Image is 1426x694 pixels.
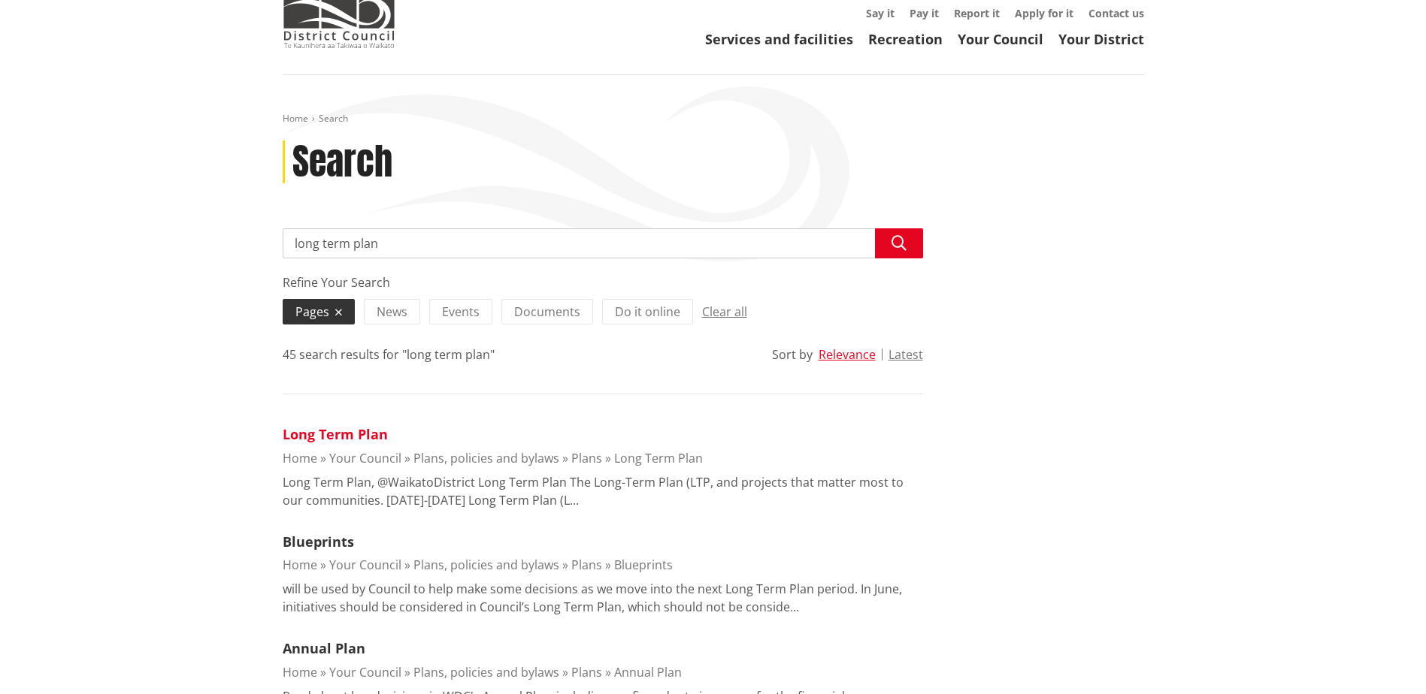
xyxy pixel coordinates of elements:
a: Blueprints [283,533,354,551]
div: Sort by [772,345,813,364]
nav: breadcrumb [283,113,1144,125]
a: Say it [866,6,895,20]
a: Your Council [329,557,401,573]
span: News [377,303,407,320]
a: Blueprints [614,557,673,573]
a: Apply for it [1015,6,1073,20]
span: Search [319,112,348,125]
p: Long Term Plan, @WaikatoDistrict Long Term Plan The Long-Term Plan (LTP, and projects that matter... [283,473,923,509]
a: Long Term Plan [283,425,388,443]
a: Plans, policies and bylaws [413,450,559,466]
a: Your Council [329,450,401,466]
a: Plans [571,450,602,466]
a: Report it [954,6,1000,20]
a: Pay it [910,6,939,20]
iframe: Messenger Launcher [1357,631,1411,685]
a: Annual Plan [614,664,682,680]
a: Home [283,557,317,573]
button: Relevance [819,348,876,361]
button: Clear all [702,300,747,324]
a: Your District [1058,30,1144,48]
a: Home [283,450,317,466]
a: Long Term Plan [614,450,703,466]
a: Plans [571,557,602,573]
a: Contact us [1088,6,1144,20]
h1: Search [292,140,392,184]
input: Search input [283,228,923,258]
span: Do it online [615,303,680,320]
a: Plans, policies and bylaws [413,557,559,573]
a: Services and facilities [705,30,853,48]
a: Recreation [868,30,943,48]
span: Documents [514,303,580,320]
span: Pages [295,303,329,320]
div: 45 search results for "long term plan" [283,345,495,364]
span: Events [442,303,480,320]
a: Home [283,664,317,680]
p: will be used by Council to help make some decisions as we move into the next Long Term Plan perio... [283,580,923,616]
div: Refine Your Search [283,273,923,291]
a: Your Council [329,664,401,680]
a: Home [283,112,308,125]
a: Annual Plan [283,639,365,657]
a: Plans [571,664,602,680]
a: Plans, policies and bylaws [413,664,559,680]
a: Your Council [958,30,1043,48]
button: Latest [889,348,923,361]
